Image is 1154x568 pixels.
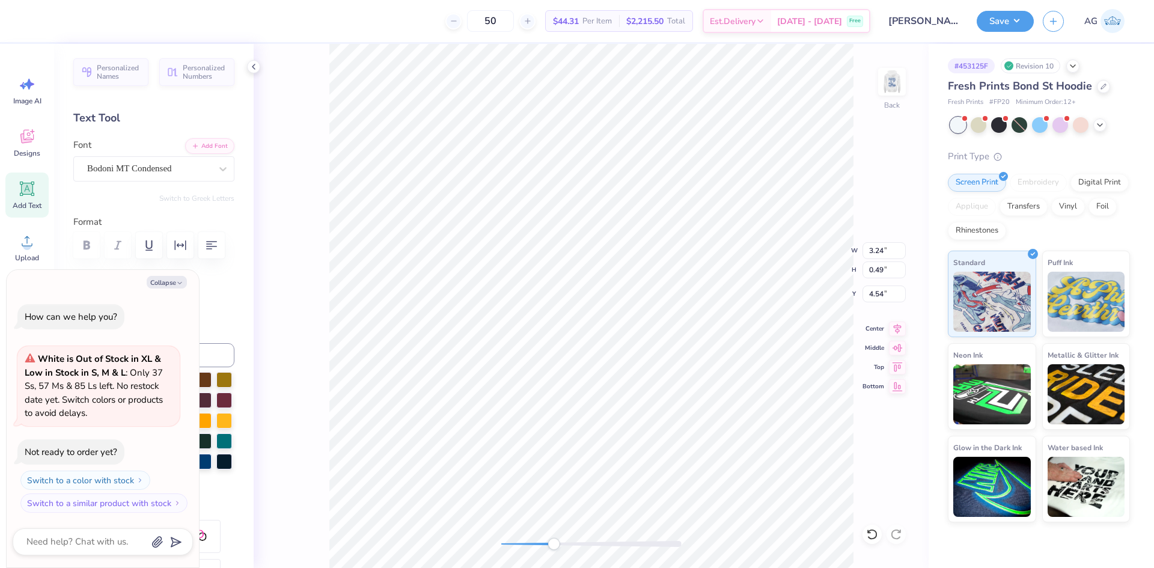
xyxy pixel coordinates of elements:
span: Fresh Prints [948,97,983,108]
span: Personalized Names [97,64,141,81]
div: Text Tool [73,110,234,126]
div: Accessibility label [548,538,560,550]
img: Switch to a similar product with stock [174,499,181,507]
button: Save [977,11,1034,32]
div: Back [884,100,900,111]
span: Est. Delivery [710,15,756,28]
img: Aljosh Eyron Garcia [1101,9,1125,33]
span: Metallic & Glitter Ink [1048,349,1119,361]
div: Transfers [1000,198,1048,216]
span: Center [862,324,884,334]
div: Revision 10 [1001,58,1060,73]
div: Foil [1088,198,1117,216]
img: Puff Ink [1048,272,1125,332]
span: Fresh Prints Bond St Hoodie [948,79,1092,93]
span: : Only 37 Ss, 57 Ms & 85 Ls left. No restock date yet. Switch colors or products to avoid delays. [25,353,163,419]
span: AG [1084,14,1098,28]
img: Standard [953,272,1031,332]
span: Designs [14,148,40,158]
span: Bottom [862,382,884,391]
button: Switch to a color with stock [20,471,150,490]
span: Add Text [13,201,41,210]
a: AG [1079,9,1130,33]
img: Back [880,70,904,94]
span: Neon Ink [953,349,983,361]
span: Puff Ink [1048,256,1073,269]
span: Personalized Numbers [183,64,227,81]
div: Digital Print [1070,174,1129,192]
button: Personalized Names [73,58,148,86]
strong: White is Out of Stock in XL & Low in Stock in S, M & L [25,353,161,379]
div: Rhinestones [948,222,1006,240]
span: Per Item [582,15,612,28]
label: Font [73,138,91,152]
span: Standard [953,256,985,269]
input: – – [467,10,514,32]
span: Middle [862,343,884,353]
div: How can we help you? [25,311,117,323]
span: [DATE] - [DATE] [777,15,842,28]
img: Switch to a color with stock [136,477,144,484]
div: Screen Print [948,174,1006,192]
img: Metallic & Glitter Ink [1048,364,1125,424]
button: Switch to Greek Letters [159,194,234,203]
button: Add Font [185,138,234,154]
span: Total [667,15,685,28]
span: # FP20 [989,97,1010,108]
div: Vinyl [1051,198,1085,216]
div: Not ready to order yet? [25,446,117,458]
img: Glow in the Dark Ink [953,457,1031,517]
img: Neon Ink [953,364,1031,424]
button: Switch to a similar product with stock [20,493,188,513]
div: # 453125F [948,58,995,73]
span: Image AI [13,96,41,106]
input: Untitled Design [879,9,968,33]
label: Format [73,215,234,229]
button: Personalized Numbers [159,58,234,86]
span: $44.31 [553,15,579,28]
span: Water based Ink [1048,441,1103,454]
img: Water based Ink [1048,457,1125,517]
span: Upload [15,253,39,263]
span: Top [862,362,884,372]
span: Minimum Order: 12 + [1016,97,1076,108]
button: Collapse [147,276,187,289]
span: Free [849,17,861,25]
div: Print Type [948,150,1130,163]
div: Embroidery [1010,174,1067,192]
span: Glow in the Dark Ink [953,441,1022,454]
span: $2,215.50 [626,15,664,28]
div: Applique [948,198,996,216]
